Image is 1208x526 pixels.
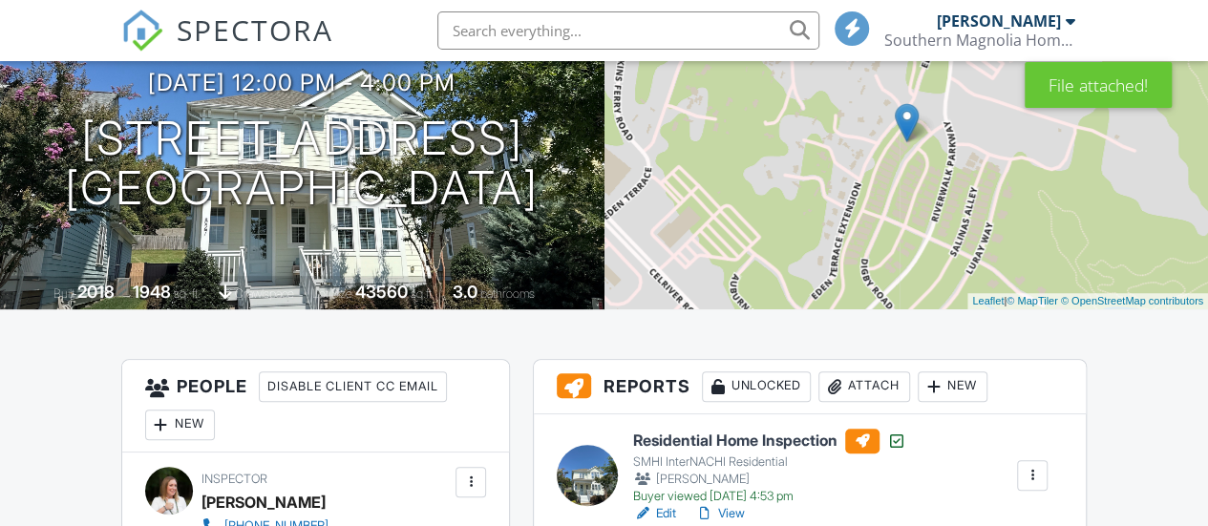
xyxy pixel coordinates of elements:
[77,282,115,302] div: 2018
[633,504,676,523] a: Edit
[967,293,1208,309] div: |
[121,10,163,52] img: The Best Home Inspection Software - Spectora
[633,489,906,504] div: Buyer viewed [DATE] 4:53 pm
[1061,295,1203,306] a: © OpenStreetMap contributors
[174,286,201,301] span: sq. ft.
[411,286,434,301] span: sq.ft.
[145,410,215,440] div: New
[148,70,456,95] h3: [DATE] 12:00 pm - 4:00 pm
[534,360,1086,414] h3: Reports
[201,488,326,516] div: [PERSON_NAME]
[918,371,987,402] div: New
[122,360,510,452] h3: People
[937,11,1061,31] div: [PERSON_NAME]
[53,286,74,301] span: Built
[312,286,352,301] span: Lot Size
[201,472,267,486] span: Inspector
[1007,295,1058,306] a: © MapTiler
[65,114,539,215] h1: [STREET_ADDRESS] [GEOGRAPHIC_DATA]
[633,429,906,453] h6: Residential Home Inspection
[235,286,294,301] span: crawlspace
[259,371,447,402] div: Disable Client CC Email
[177,10,333,50] span: SPECTORA
[121,26,333,66] a: SPECTORA
[480,286,535,301] span: bathrooms
[633,429,906,505] a: Residential Home Inspection SMHI InterNACHI Residential [PERSON_NAME] Buyer viewed [DATE] 4:53 pm
[702,371,811,402] div: Unlocked
[355,282,408,302] div: 43560
[1025,62,1172,108] div: File attached!
[633,470,906,489] div: [PERSON_NAME]
[884,31,1075,50] div: Southern Magnolia Home Inspections
[133,282,171,302] div: 1948
[633,454,906,470] div: SMHI InterNACHI Residential
[818,371,910,402] div: Attach
[972,295,1004,306] a: Leaflet
[437,11,819,50] input: Search everything...
[695,504,745,523] a: View
[453,282,477,302] div: 3.0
